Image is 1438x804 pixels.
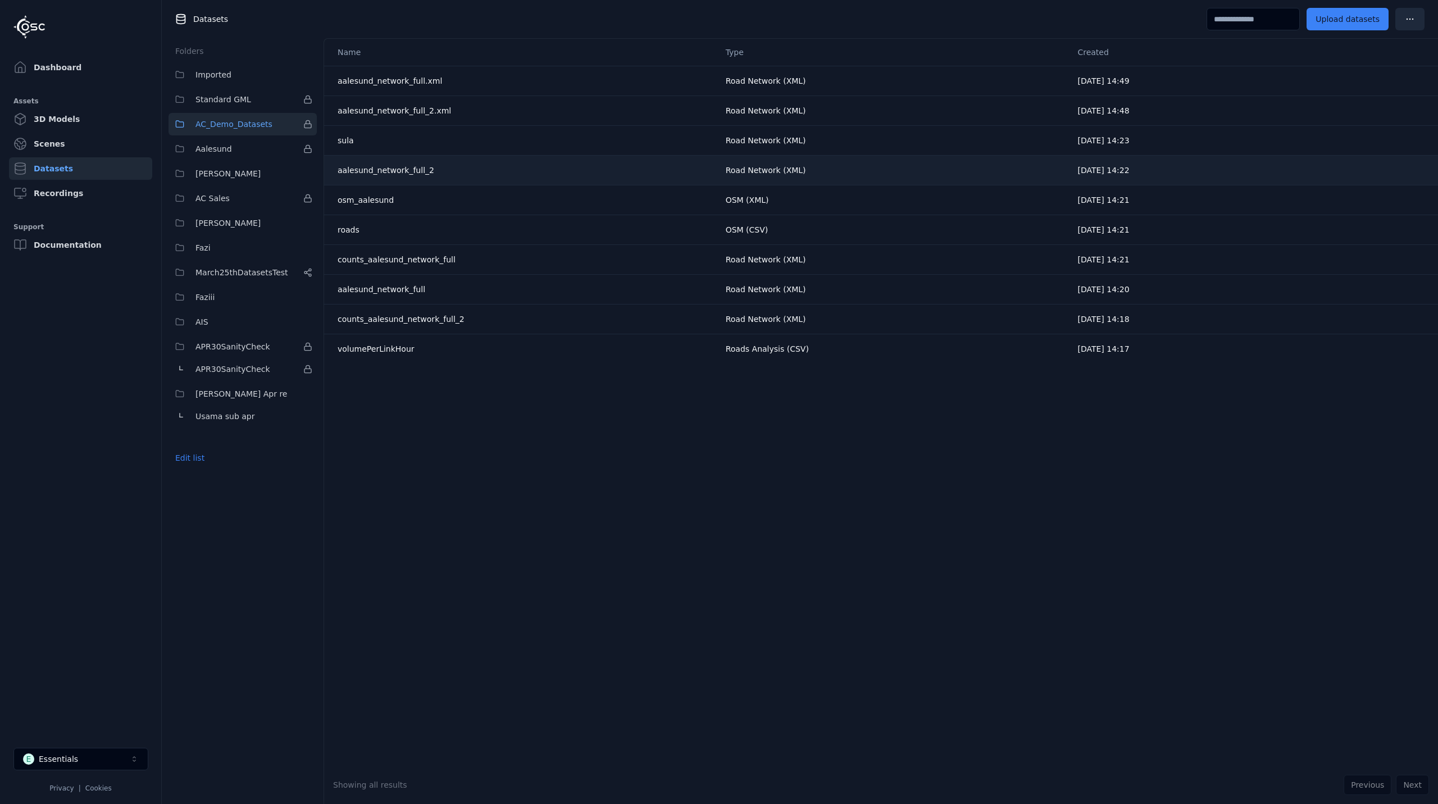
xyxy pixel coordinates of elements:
[1077,255,1129,264] span: [DATE] 14:21
[169,383,317,405] button: [PERSON_NAME] Apr re
[193,13,228,25] span: Datasets
[338,194,589,206] div: osm_aalesund
[13,15,45,39] img: Logo
[169,237,317,259] button: Fazi
[338,105,589,116] div: aalesund_network_full_2.xml
[717,185,1069,215] td: OSM (XML)
[169,358,317,380] button: APR30SanityCheck
[338,165,589,176] div: aalesund_network_full_2
[338,135,589,146] div: sula
[169,138,317,160] button: Aalesund
[717,96,1069,125] td: Road Network (XML)
[195,266,288,279] span: March25thDatasetsTest
[9,182,152,205] a: Recordings
[338,314,589,325] div: counts_aalesund_network_full_2
[195,387,287,401] span: [PERSON_NAME] Apr re
[195,192,230,205] span: AC Sales
[1307,8,1389,30] button: Upload datasets
[1077,344,1129,353] span: [DATE] 14:17
[1077,136,1129,145] span: [DATE] 14:23
[338,254,589,265] div: counts_aalesund_network_full
[79,784,81,792] span: |
[195,167,261,180] span: [PERSON_NAME]
[1077,166,1129,175] span: [DATE] 14:22
[1077,315,1129,324] span: [DATE] 14:18
[9,133,152,155] a: Scenes
[195,216,261,230] span: [PERSON_NAME]
[9,108,152,130] a: 3D Models
[717,215,1069,244] td: OSM (CSV)
[195,315,208,329] span: AIS
[1077,196,1129,205] span: [DATE] 14:21
[169,113,317,135] button: AC_Demo_Datasets
[23,753,34,765] div: E
[39,753,78,765] div: Essentials
[169,286,317,308] button: Faziii
[195,68,231,81] span: Imported
[169,187,317,210] button: AC Sales
[195,142,232,156] span: Aalesund
[717,304,1069,334] td: Road Network (XML)
[195,290,215,304] span: Faziii
[13,748,148,770] button: Select a workspace
[1077,285,1129,294] span: [DATE] 14:20
[717,244,1069,274] td: Road Network (XML)
[9,157,152,180] a: Datasets
[13,220,148,234] div: Support
[717,155,1069,185] td: Road Network (XML)
[717,66,1069,96] td: Road Network (XML)
[717,274,1069,304] td: Road Network (XML)
[13,94,148,108] div: Assets
[195,410,255,423] span: Usama sub apr
[195,340,270,353] span: APR30SanityCheck
[338,224,589,235] div: roads
[338,75,589,87] div: aalesund_network_full.xml
[169,261,317,284] button: March25thDatasetsTest
[195,241,211,255] span: Fazi
[1077,76,1129,85] span: [DATE] 14:49
[1068,39,1420,66] th: Created
[333,780,407,789] span: Showing all results
[169,46,204,57] h3: Folders
[717,125,1069,155] td: Road Network (XML)
[195,117,272,131] span: AC_Demo_Datasets
[85,784,112,792] a: Cookies
[9,56,152,79] a: Dashboard
[324,39,717,66] th: Name
[169,405,317,428] button: Usama sub apr
[169,311,317,333] button: AIS
[1077,106,1129,115] span: [DATE] 14:48
[169,63,317,86] button: Imported
[195,93,251,106] span: Standard GML
[717,334,1069,364] td: Roads Analysis (CSV)
[1077,225,1129,234] span: [DATE] 14:21
[195,362,270,376] span: APR30SanityCheck
[169,448,211,468] button: Edit list
[717,39,1069,66] th: Type
[169,212,317,234] button: [PERSON_NAME]
[9,234,152,256] a: Documentation
[169,162,317,185] button: [PERSON_NAME]
[169,88,317,111] button: Standard GML
[49,784,74,792] a: Privacy
[169,335,317,358] button: APR30SanityCheck
[338,343,589,355] div: volumePerLinkHour
[338,284,589,295] div: aalesund_network_full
